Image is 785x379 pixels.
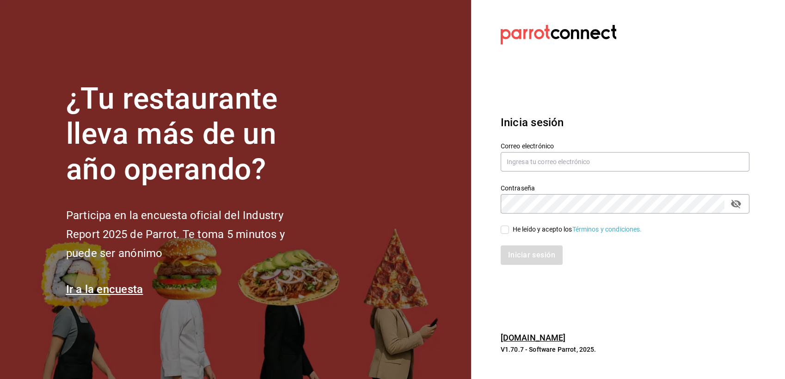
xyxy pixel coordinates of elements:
[572,226,642,233] a: Términos y condiciones.
[501,142,749,149] label: Correo electrónico
[66,81,316,188] h1: ¿Tu restaurante lleva más de un año operando?
[501,184,749,191] label: Contraseña
[501,333,566,342] a: [DOMAIN_NAME]
[501,345,749,354] p: V1.70.7 - Software Parrot, 2025.
[66,206,316,263] h2: Participa en la encuesta oficial del Industry Report 2025 de Parrot. Te toma 5 minutos y puede se...
[728,196,744,212] button: Campo de contraseña
[66,283,143,296] a: Ir a la encuesta
[513,225,642,234] div: He leído y acepto los
[501,152,749,171] input: Ingresa tu correo electrónico
[501,114,749,131] h3: Inicia sesión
